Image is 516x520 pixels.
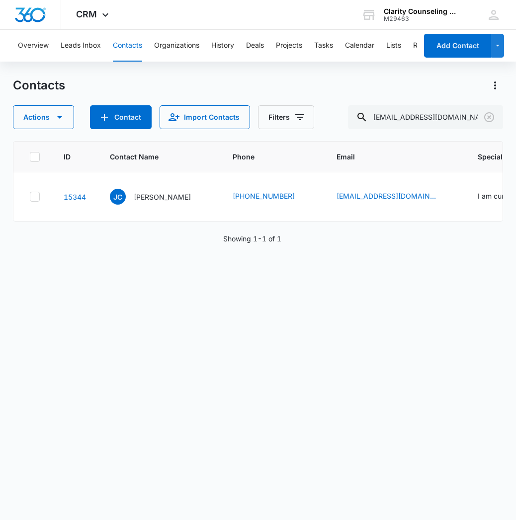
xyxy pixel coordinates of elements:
[134,192,191,202] p: [PERSON_NAME]
[64,193,86,201] a: Navigate to contact details page for Jordan Curtis
[314,30,333,62] button: Tasks
[337,191,436,201] a: [EMAIL_ADDRESS][DOMAIN_NAME]
[337,151,439,162] span: Email
[110,189,209,205] div: Contact Name - Jordan Curtis - Select to Edit Field
[110,151,194,162] span: Contact Name
[160,105,250,129] button: Import Contacts
[345,30,374,62] button: Calendar
[246,30,264,62] button: Deals
[223,233,281,244] p: Showing 1-1 of 1
[233,151,298,162] span: Phone
[384,15,456,22] div: account id
[348,105,503,129] input: Search Contacts
[13,105,74,129] button: Actions
[90,105,152,129] button: Add Contact
[154,30,199,62] button: Organizations
[61,30,101,62] button: Leads Inbox
[18,30,49,62] button: Overview
[110,189,126,205] span: JC
[13,78,65,93] h1: Contacts
[337,191,454,203] div: Email - Leighcurtis2000@gmail.com - Select to Edit Field
[481,109,497,125] button: Clear
[233,191,313,203] div: Phone - (480) 200-1941 - Select to Edit Field
[487,77,503,93] button: Actions
[424,34,491,58] button: Add Contact
[413,30,438,62] button: Reports
[113,30,142,62] button: Contacts
[276,30,302,62] button: Projects
[64,151,72,162] span: ID
[211,30,234,62] button: History
[384,7,456,15] div: account name
[76,9,97,19] span: CRM
[386,30,401,62] button: Lists
[258,105,314,129] button: Filters
[233,191,295,201] a: [PHONE_NUMBER]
